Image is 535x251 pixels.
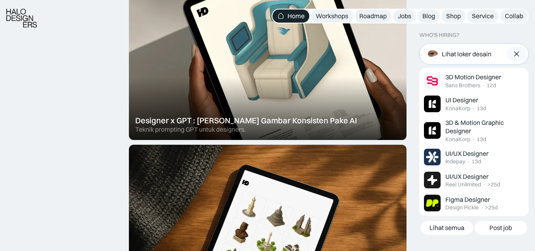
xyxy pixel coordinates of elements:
[445,105,470,112] div: KonaKorp
[418,10,440,23] a: Blog
[442,50,491,58] div: Lihat loker desain
[424,149,441,165] img: Job Image
[445,158,465,165] div: Indepay
[430,224,464,232] div: Lihat semua
[472,105,475,112] div: ·
[398,12,411,20] div: Jobs
[421,115,527,146] a: Job Image3D & Motion Graphic DesignerKonaKorp·13d
[489,224,512,232] div: Post job
[500,10,528,23] a: Collab
[480,204,483,211] div: ·
[505,12,523,20] div: Collab
[421,92,527,115] a: Job ImageUI DesignerKonaKorp·13d
[483,181,486,188] div: ·
[424,73,441,89] img: Job Image
[472,158,481,165] div: 13d
[272,10,309,23] a: Home
[485,204,498,211] div: >25d
[487,82,496,89] div: 12d
[421,146,527,169] a: Job ImageUI/UX DesignerIndepay·13d
[393,10,416,23] a: Jobs
[446,12,461,20] div: Shop
[424,195,441,211] img: Job Image
[424,96,441,112] img: Job Image
[421,169,527,192] a: Job ImageUI/UX DesignerReel Unlimited·>25d
[421,192,527,215] a: Job ImageFigma DesignerDesign Pickle·>25d
[422,12,435,20] div: Blog
[445,119,508,135] div: 3D & Motion Graphic Designer
[482,82,485,89] div: ·
[424,122,441,139] img: Job Image
[445,73,501,81] div: 3D Motion Designer
[421,69,527,92] a: Job Image3D Motion DesignerSans Brothers·12d
[311,10,353,23] a: Workshops
[441,10,466,23] a: Shop
[445,82,480,89] div: Sans Brothers
[477,136,486,142] div: 13d
[445,195,490,203] div: Figma Designer
[487,181,500,188] div: >25d
[316,12,348,20] div: Workshops
[359,12,387,20] div: Roadmap
[445,136,470,142] div: KonaKorp
[445,149,489,157] div: UI/UX Designer
[445,96,478,104] div: UI Designer
[467,158,470,165] div: ·
[421,221,473,235] a: Lihat semua
[477,105,486,112] div: 13d
[445,172,489,180] div: UI/UX Designer
[288,12,305,20] div: Home
[475,221,527,235] a: Post job
[355,10,391,23] a: Roadmap
[445,204,479,211] div: Design Pickle
[467,10,499,23] a: Service
[424,172,441,188] img: Job Image
[472,136,475,142] div: ·
[419,32,459,38] div: WHO’S HIRING?
[472,12,494,20] div: Service
[445,181,481,188] div: Reel Unlimited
